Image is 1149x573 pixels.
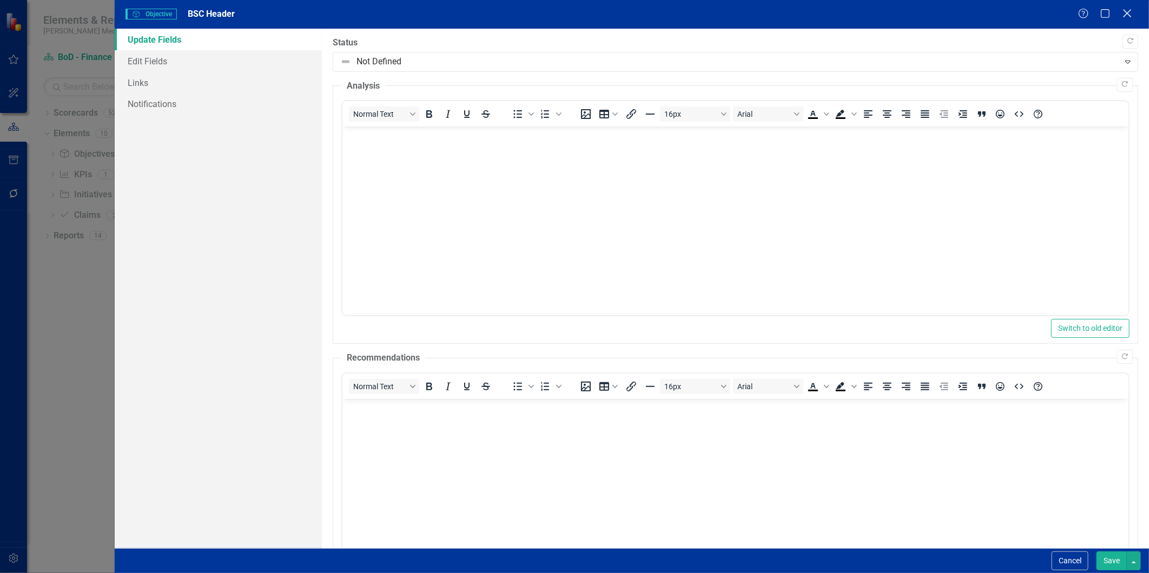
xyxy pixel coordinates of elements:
[341,352,425,364] legend: Recommendations
[115,72,321,94] a: Links
[1010,379,1028,394] button: HTML Editor
[341,80,385,92] legend: Analysis
[991,379,1009,394] button: Emojis
[972,106,990,122] button: Blockquote
[1029,379,1047,394] button: Help
[115,29,321,50] a: Update Fields
[972,379,990,394] button: Blockquote
[536,379,563,394] div: Numbered list
[353,382,406,391] span: Normal Text
[859,379,877,394] button: Align left
[953,379,972,394] button: Increase indent
[115,50,321,72] a: Edit Fields
[877,379,896,394] button: Align center
[732,379,803,394] button: Font Arial
[896,106,915,122] button: Align right
[509,106,536,122] div: Bullet list
[915,106,934,122] button: Justify
[342,126,1128,315] iframe: Rich Text Area
[803,379,830,394] div: Text color Black
[622,106,640,122] button: Insert/edit link
[915,379,934,394] button: Justify
[1097,551,1127,570] button: Save
[877,106,896,122] button: Align center
[803,106,830,122] div: Text color Black
[732,106,803,122] button: Font Arial
[349,106,419,122] button: Block Normal Text
[1029,106,1047,122] button: Help
[1051,319,1130,338] button: Switch to old editor
[737,110,790,118] span: Arial
[458,379,476,394] button: Underline
[126,9,176,19] span: Objective
[536,106,563,122] div: Numbered list
[953,106,972,122] button: Increase indent
[439,106,457,122] button: Italic
[509,379,536,394] div: Bullet list
[333,37,1138,49] label: Status
[458,106,476,122] button: Underline
[439,379,457,394] button: Italic
[641,379,659,394] button: Horizontal line
[659,379,730,394] button: Font size 16px
[115,93,321,115] a: Notifications
[477,106,495,122] button: Strikethrough
[596,379,622,394] button: Table
[577,106,595,122] button: Insert image
[664,110,717,118] span: 16px
[991,106,1009,122] button: Emojis
[934,379,953,394] button: Decrease indent
[596,106,622,122] button: Table
[1010,106,1028,122] button: HTML Editor
[353,110,406,118] span: Normal Text
[349,379,419,394] button: Block Normal Text
[577,379,595,394] button: Insert image
[831,379,858,394] div: Background color Black
[664,382,717,391] span: 16px
[477,379,495,394] button: Strikethrough
[641,106,659,122] button: Horizontal line
[1052,551,1088,570] button: Cancel
[859,106,877,122] button: Align left
[934,106,953,122] button: Decrease indent
[420,379,438,394] button: Bold
[420,106,438,122] button: Bold
[659,106,730,122] button: Font size 16px
[188,9,235,19] span: BSC Header
[831,106,858,122] div: Background color Black
[737,382,790,391] span: Arial
[896,379,915,394] button: Align right
[622,379,640,394] button: Insert/edit link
